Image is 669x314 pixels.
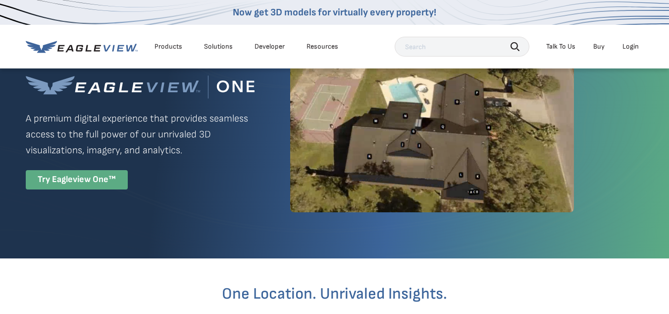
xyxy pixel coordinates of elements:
[33,286,636,302] h2: One Location. Unrivaled Insights.
[26,75,255,99] img: Eagleview One™
[307,42,338,51] div: Resources
[546,42,575,51] div: Talk To Us
[255,42,285,51] a: Developer
[395,37,529,57] input: Search
[154,42,182,51] div: Products
[204,42,233,51] div: Solutions
[593,42,605,51] a: Buy
[26,170,128,189] div: Try Eagleview One™
[26,111,255,158] p: A premium digital experience that provides seamless access to the full power of our unrivaled 3D ...
[233,6,436,18] a: Now get 3D models for virtually every property!
[622,42,639,51] div: Login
